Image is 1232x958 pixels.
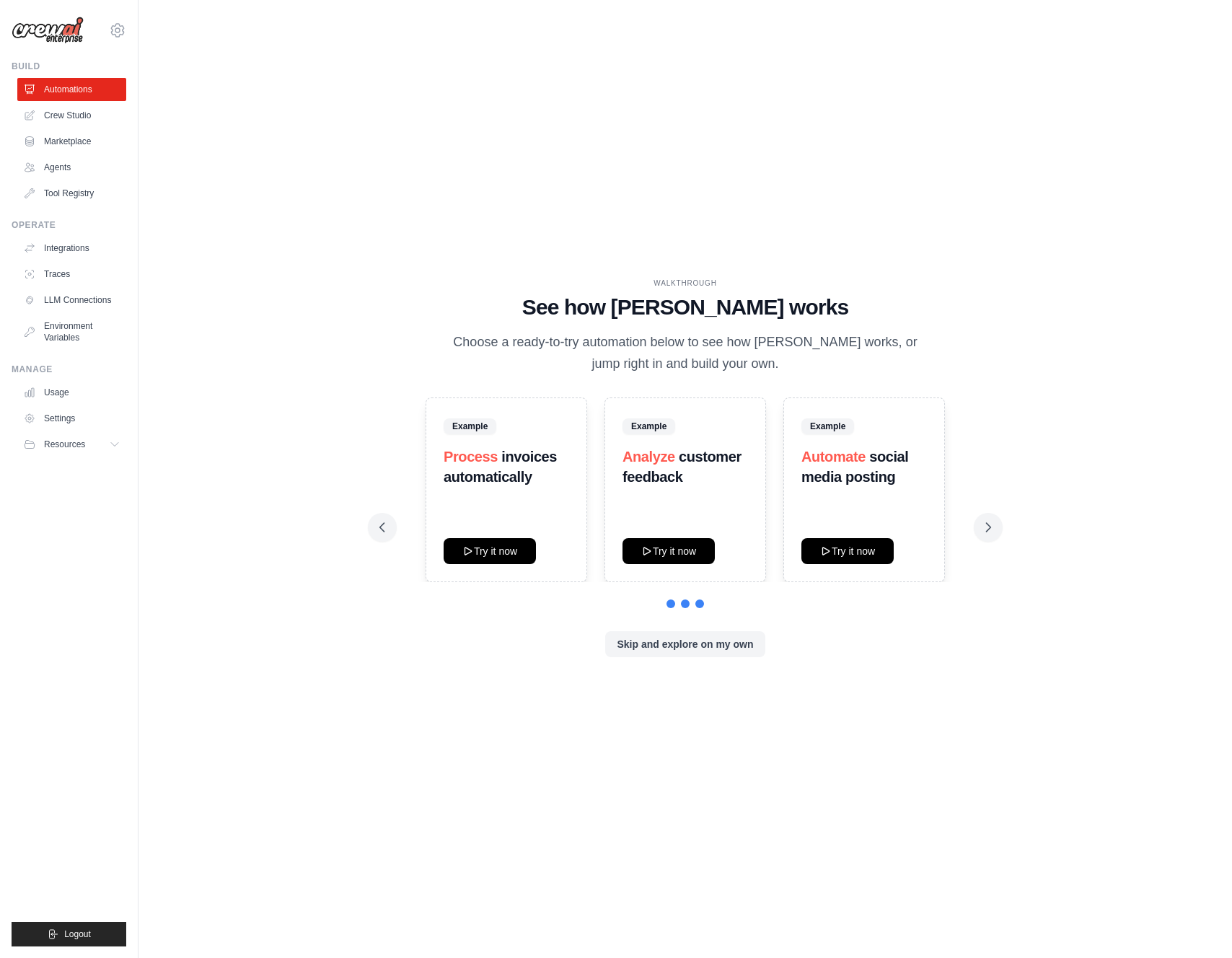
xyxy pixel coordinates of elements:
button: Try it now [622,538,715,564]
span: Example [801,418,854,434]
strong: social media posting [801,449,909,485]
span: Logout [64,928,91,940]
strong: customer feedback [622,449,742,485]
button: Try it now [801,538,894,564]
a: Agents [17,156,126,179]
a: LLM Connections [17,289,126,312]
button: Logout [12,922,126,946]
span: Example [444,418,496,434]
a: Environment Variables [17,315,126,349]
img: Logo [12,17,84,44]
h1: See how [PERSON_NAME] works [379,294,991,320]
a: Crew Studio [17,104,126,127]
div: Operate [12,219,126,231]
a: Integrations [17,237,126,260]
div: Manage [12,364,126,375]
a: Traces [17,263,126,286]
div: Build [12,61,126,72]
button: Try it now [444,538,536,564]
span: Analyze [622,449,675,465]
a: Settings [17,407,126,430]
div: WALKTHROUGH [379,278,991,289]
button: Skip and explore on my own [605,631,765,657]
p: Choose a ready-to-try automation below to see how [PERSON_NAME] works, or jump right in and build... [443,332,928,374]
span: Process [444,449,498,465]
span: Resources [44,439,85,450]
button: Resources [17,433,126,456]
strong: invoices automatically [444,449,557,485]
a: Tool Registry [17,182,126,205]
a: Marketplace [17,130,126,153]
a: Automations [17,78,126,101]
span: Example [622,418,675,434]
span: Automate [801,449,866,465]
a: Usage [17,381,126,404]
